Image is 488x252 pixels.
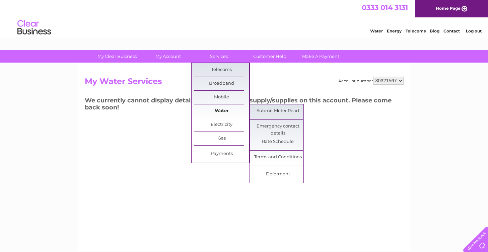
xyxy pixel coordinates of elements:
[194,63,249,77] a: Telecoms
[17,17,51,38] img: logo.png
[466,28,482,33] a: Log out
[194,147,249,161] a: Payments
[430,28,439,33] a: Blog
[370,28,383,33] a: Water
[85,96,404,114] h3: We currently cannot display details about the water supply/supplies on this account. Please come ...
[191,50,247,63] a: Services
[194,77,249,90] a: Broadband
[250,120,305,133] a: Emergency contact details
[194,91,249,104] a: Mobile
[194,104,249,118] a: Water
[443,28,460,33] a: Contact
[250,104,305,118] a: Submit Meter Read
[194,132,249,145] a: Gas
[89,50,145,63] a: My Clear Business
[250,135,305,149] a: Rate Schedule
[194,118,249,132] a: Electricity
[242,50,297,63] a: Customer Help
[140,50,196,63] a: My Account
[362,3,408,12] a: 0333 014 3131
[85,77,404,89] h2: My Water Services
[387,28,402,33] a: Energy
[406,28,426,33] a: Telecoms
[338,77,404,85] div: Account number
[250,151,305,164] a: Terms and Conditions
[293,50,348,63] a: Make A Payment
[250,168,305,181] a: Deferment
[86,4,403,32] div: Clear Business is a trading name of Verastar Limited (registered in [GEOGRAPHIC_DATA] No. 3667643...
